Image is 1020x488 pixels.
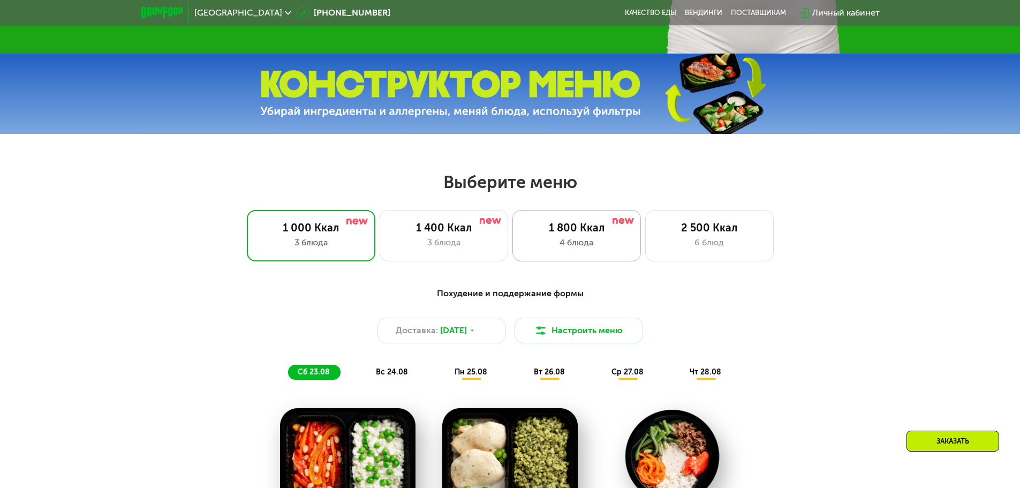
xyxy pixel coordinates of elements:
[34,171,986,193] h2: Выберите меню
[376,367,408,377] span: вс 24.08
[625,9,676,17] a: Качество еды
[690,367,721,377] span: чт 28.08
[656,221,762,234] div: 2 500 Ккал
[298,367,330,377] span: сб 23.08
[515,318,643,343] button: Настроить меню
[391,221,497,234] div: 1 400 Ккал
[297,6,390,19] a: [PHONE_NUMBER]
[524,236,630,249] div: 4 блюда
[194,9,282,17] span: [GEOGRAPHIC_DATA]
[534,367,565,377] span: вт 26.08
[258,236,364,249] div: 3 блюда
[193,287,827,301] div: Похудение и поддержание формы
[685,9,722,17] a: Вендинги
[656,236,762,249] div: 6 блюд
[524,221,630,234] div: 1 800 Ккал
[258,221,364,234] div: 1 000 Ккал
[391,236,497,249] div: 3 блюда
[455,367,487,377] span: пн 25.08
[906,431,999,452] div: Заказать
[396,324,438,337] span: Доставка:
[440,324,467,337] span: [DATE]
[611,367,644,377] span: ср 27.08
[812,6,880,19] div: Личный кабинет
[731,9,786,17] div: поставщикам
